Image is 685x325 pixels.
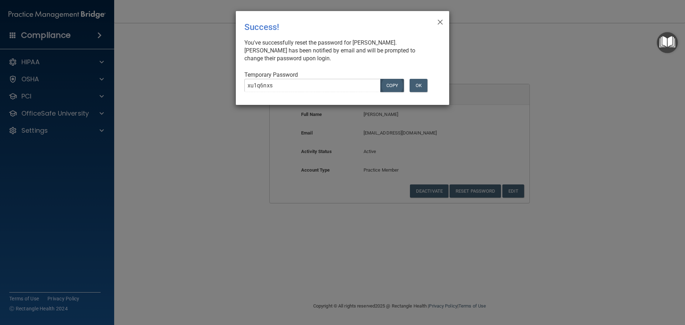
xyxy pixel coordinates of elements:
[244,39,435,62] div: You've successfully reset the password for [PERSON_NAME]. [PERSON_NAME] has been notified by emai...
[437,14,443,28] span: ×
[380,79,404,92] button: COPY
[410,79,427,92] button: OK
[562,274,676,303] iframe: Drift Widget Chat Controller
[657,32,678,53] button: Open Resource Center
[244,17,411,37] div: Success!
[244,71,298,78] span: Temporary Password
